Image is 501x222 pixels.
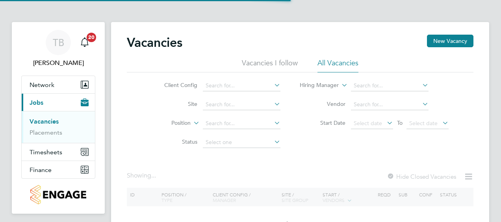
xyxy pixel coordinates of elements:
span: 20 [87,33,96,42]
span: ... [151,172,156,179]
span: Jobs [30,99,43,106]
img: countryside-properties-logo-retina.png [30,185,86,204]
span: Tameem Bachour [21,58,95,68]
a: Go to home page [21,185,95,204]
input: Search for... [351,80,429,91]
div: Showing [127,172,158,180]
button: Finance [22,161,95,178]
input: Search for... [203,99,280,110]
a: Placements [30,129,62,136]
h2: Vacancies [127,35,182,50]
input: Select one [203,137,280,148]
label: Start Date [300,119,345,126]
span: To [395,118,405,128]
label: Status [152,138,197,145]
span: TB [53,37,64,48]
span: Timesheets [30,148,62,156]
label: Site [152,100,197,107]
label: Position [145,119,191,127]
a: 20 [77,30,93,55]
label: Vendor [300,100,345,107]
label: Hiring Manager [293,81,339,89]
button: Network [22,76,95,93]
span: Select date [354,120,382,127]
li: All Vacancies [317,58,358,72]
label: Client Config [152,81,197,89]
input: Search for... [351,99,429,110]
label: Hide Closed Vacancies [387,173,456,180]
a: TB[PERSON_NAME] [21,30,95,68]
button: New Vacancy [427,35,473,47]
button: Jobs [22,94,95,111]
a: Vacancies [30,118,59,125]
li: Vacancies I follow [242,58,298,72]
input: Search for... [203,80,280,91]
span: Finance [30,166,52,174]
span: Select date [409,120,438,127]
span: Network [30,81,54,89]
div: Jobs [22,111,95,143]
input: Search for... [203,118,280,129]
nav: Main navigation [12,22,105,214]
button: Timesheets [22,143,95,161]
